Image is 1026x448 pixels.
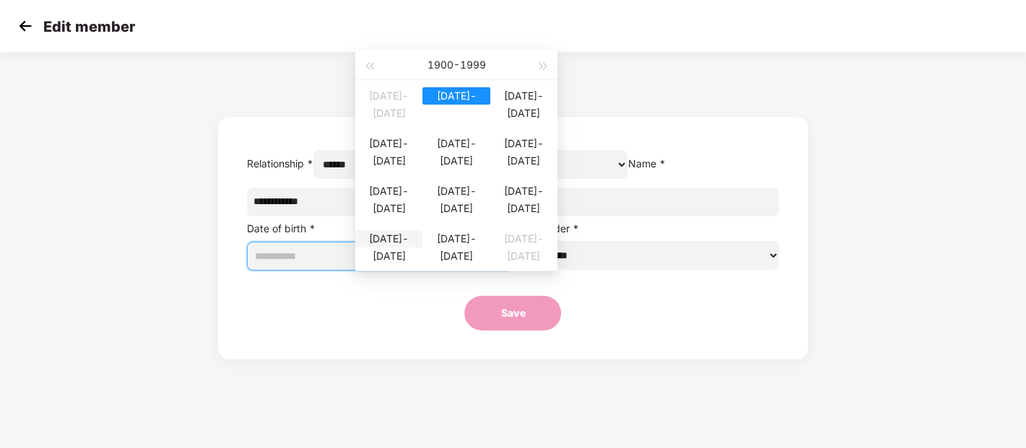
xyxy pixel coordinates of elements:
label: Date of birth * [247,222,316,234]
div: [DATE]-[DATE] [490,183,557,200]
div: [DATE]-[DATE] [355,135,422,152]
div: [DATE]-[DATE] [490,135,557,152]
div: [DATE]-[DATE] [490,230,557,247]
div: [DATE]-[DATE] [355,183,422,200]
div: [DATE]-[DATE] [422,87,490,105]
p: Edit member [43,18,135,35]
div: [DATE]-[DATE] [355,87,422,105]
button: Save [464,296,561,330]
div: [DATE]-[DATE] [490,87,557,105]
div: [DATE]-[DATE] [355,230,422,247]
label: Name * [627,157,665,170]
label: Relationship * [247,157,313,170]
img: svg+xml;base64,PHN2ZyB4bWxucz0iaHR0cDovL3d3dy53My5vcmcvMjAwMC9zdmciIHdpZHRoPSIzMCIgaGVpZ2h0PSIzMC... [14,15,36,37]
div: 1900 - 1999 [377,50,535,79]
div: [DATE]-[DATE] [422,230,490,247]
div: [DATE]-[DATE] [422,135,490,152]
div: [DATE]-[DATE] [422,183,490,200]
